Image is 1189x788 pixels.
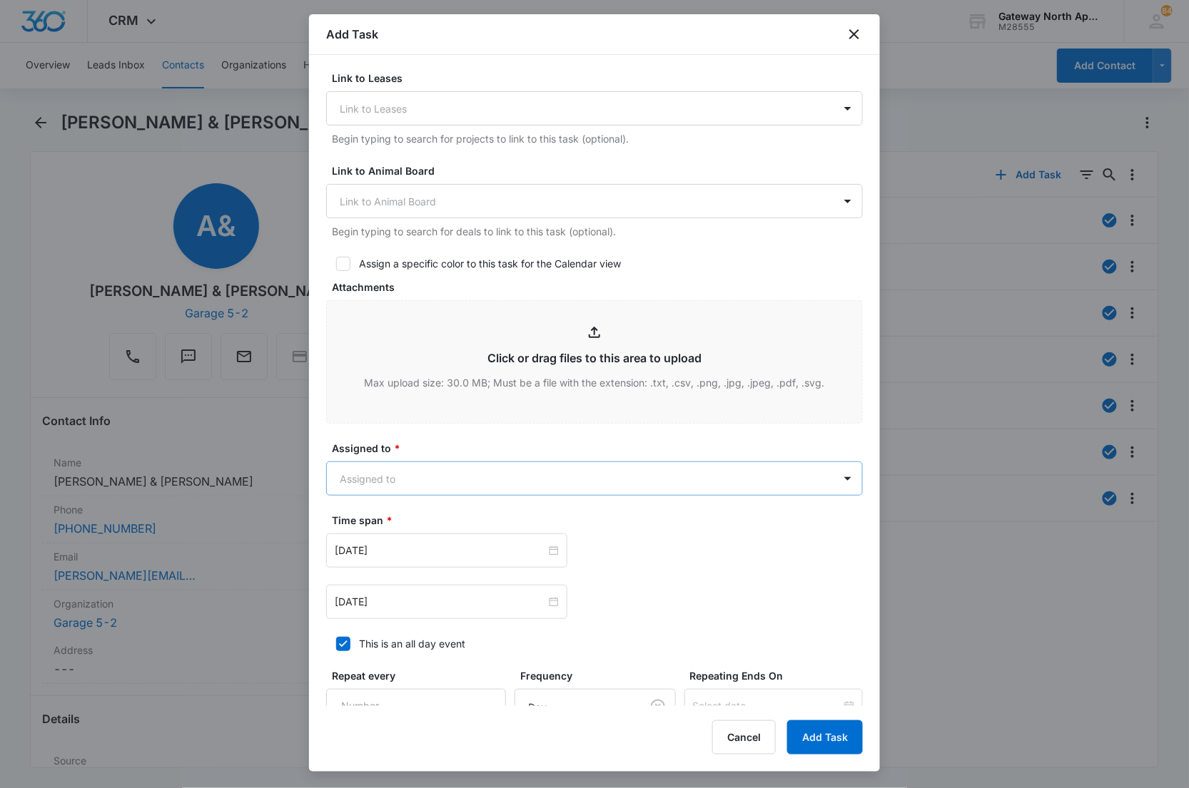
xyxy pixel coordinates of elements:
label: Repeat every [332,668,512,683]
input: Apr 24, 2022 [335,543,546,558]
button: Cancel [712,720,776,754]
input: Select date [693,698,841,714]
label: Assigned to [332,441,869,456]
button: Add Task [787,720,863,754]
label: Link to Animal Board [332,163,869,178]
div: This is an all day event [359,636,465,651]
label: Attachments [332,280,869,295]
p: Begin typing to search for deals to link to this task (optional). [332,224,863,239]
label: Link to Leases [332,71,869,86]
button: Clear [647,695,669,718]
label: Repeating Ends On [690,668,869,683]
div: Assign a specific color to this task for the Calendar view [359,256,621,271]
h1: Add Task [326,26,378,43]
label: Time span [332,513,869,528]
p: Begin typing to search for projects to link to this task (optional). [332,131,863,146]
label: Frequency [520,668,682,683]
input: Apr 24, 2022 [335,594,546,610]
button: close [846,26,863,43]
input: Number [326,689,506,723]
